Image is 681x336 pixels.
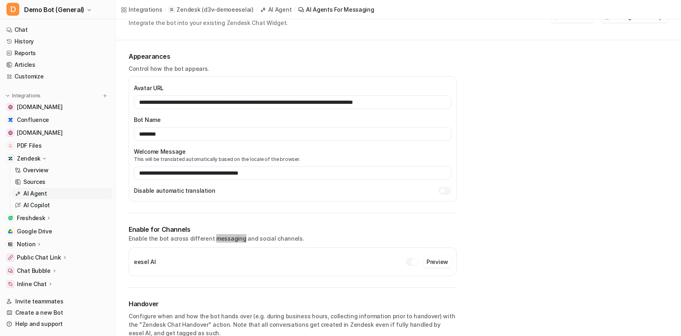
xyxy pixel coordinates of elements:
[23,190,47,198] p: AI Agent
[3,92,43,100] button: Integrations
[129,299,457,309] h1: Handover
[8,255,13,260] img: Public Chat Link
[121,5,162,14] a: Integrations
[12,188,112,199] a: AI Agent
[3,127,112,138] a: www.airbnb.com[DOMAIN_NAME]
[165,6,166,13] span: /
[17,240,35,248] p: Notion
[202,6,253,14] p: ( d3v-demoeeselai )
[129,5,162,14] div: Integrations
[23,201,50,209] p: AI Copilot
[12,165,112,176] a: Overview
[134,115,451,124] label: Bot Name
[5,93,10,99] img: expand menu
[17,103,62,111] span: [DOMAIN_NAME]
[6,3,19,16] span: D
[12,93,41,99] p: Integrations
[3,71,112,82] a: Customize
[102,93,108,99] img: menu_add.svg
[134,147,451,156] label: Welcome Message
[129,19,288,27] p: Integrate the bot into your existing Zendesk Chat Widget.
[17,155,41,163] p: Zendesk
[3,318,112,330] a: Help and support
[3,36,112,47] a: History
[3,226,112,237] a: Google DriveGoogle Drive
[129,64,457,73] p: Control how the bot appears.
[3,140,112,151] a: PDF FilesPDF Files
[17,267,51,275] p: Chat Bubble
[8,156,13,161] img: Zendesk
[23,178,45,186] p: Sources
[256,6,258,13] span: /
[268,5,292,14] div: AI Agent
[129,225,457,234] h1: Enable for Channels
[294,6,295,13] span: /
[129,234,457,243] p: Enable the bot across different messaging and social channels.
[12,176,112,188] a: Sources
[3,47,112,59] a: Reports
[8,130,13,135] img: www.airbnb.com
[8,143,13,148] img: PDF Files
[298,5,374,14] a: AI Agents for messaging
[8,242,13,247] img: Notion
[168,6,253,14] a: Zendesk(d3v-demoeeselai)
[134,84,451,92] label: Avatar URL
[17,116,49,124] span: Confluence
[17,142,41,150] span: PDF Files
[17,280,47,288] p: Inline Chat
[8,229,13,234] img: Google Drive
[129,52,457,61] h1: Appearances
[176,6,200,14] p: Zendesk
[8,117,13,122] img: Confluence
[8,268,13,273] img: Chat Bubble
[8,216,13,221] img: Freshdesk
[23,166,49,174] p: Overview
[24,4,84,15] span: Demo Bot (General)
[3,296,112,307] a: Invite teammates
[3,59,112,70] a: Articles
[3,114,112,126] a: ConfluenceConfluence
[306,5,374,14] div: AI Agents for messaging
[3,24,112,35] a: Chat
[8,282,13,287] img: Inline Chat
[423,256,451,268] button: Preview
[134,258,156,266] h2: eesel AI
[134,156,451,163] span: This will be translated automatically based on the locale of the browser.
[8,105,13,109] img: www.atlassian.com
[17,227,52,235] span: Google Drive
[3,101,112,113] a: www.atlassian.com[DOMAIN_NAME]
[12,200,112,211] a: AI Copilot
[17,129,62,137] span: [DOMAIN_NAME]
[260,5,292,14] a: AI Agent
[134,186,215,195] label: Disable automatic translation
[17,254,61,262] p: Public Chat Link
[17,214,45,222] p: Freshdesk
[3,307,112,318] a: Create a new Bot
